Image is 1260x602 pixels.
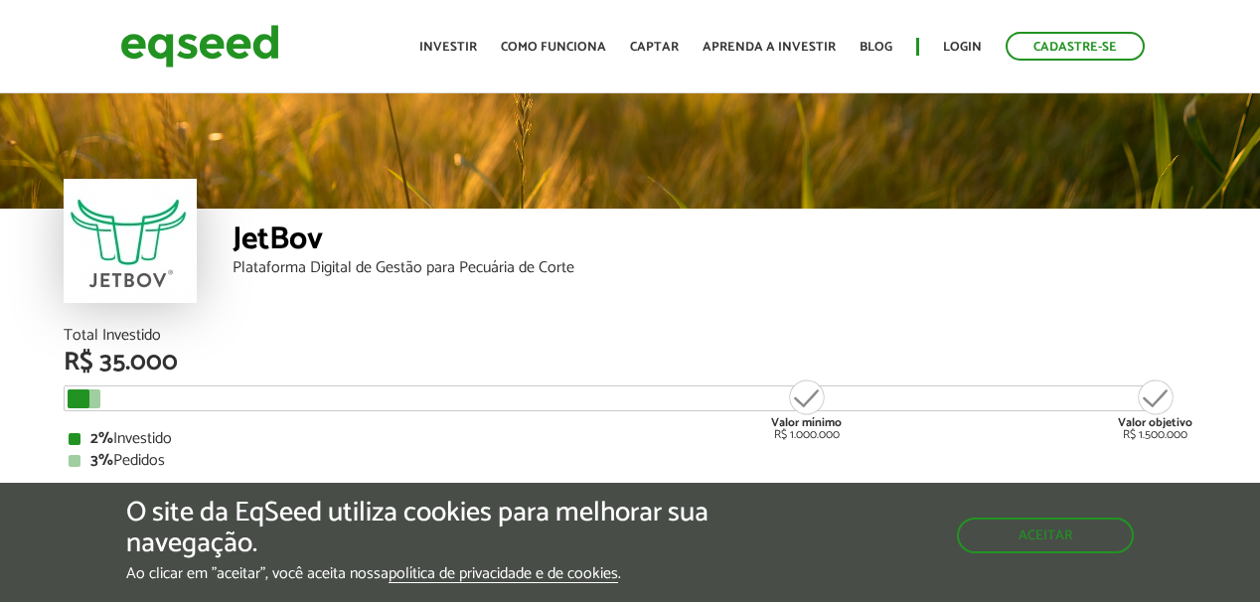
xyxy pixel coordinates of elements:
[233,224,1196,260] div: JetBov
[1118,413,1192,432] strong: Valor objetivo
[69,453,1191,469] div: Pedidos
[126,564,731,583] p: Ao clicar em "aceitar", você aceita nossa .
[233,260,1196,276] div: Plataforma Digital de Gestão para Pecuária de Corte
[90,447,113,474] strong: 3%
[771,413,842,432] strong: Valor mínimo
[630,41,679,54] a: Captar
[703,41,836,54] a: Aprenda a investir
[69,431,1191,447] div: Investido
[1006,32,1145,61] a: Cadastre-se
[419,41,477,54] a: Investir
[957,518,1134,553] button: Aceitar
[389,566,618,583] a: política de privacidade e de cookies
[769,377,844,441] div: R$ 1.000.000
[943,41,982,54] a: Login
[501,41,606,54] a: Como funciona
[64,350,1196,376] div: R$ 35.000
[64,328,1196,344] div: Total Investido
[120,20,279,73] img: EqSeed
[860,41,892,54] a: Blog
[1118,377,1192,441] div: R$ 1.500.000
[126,498,731,559] h5: O site da EqSeed utiliza cookies para melhorar sua navegação.
[90,425,113,452] strong: 2%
